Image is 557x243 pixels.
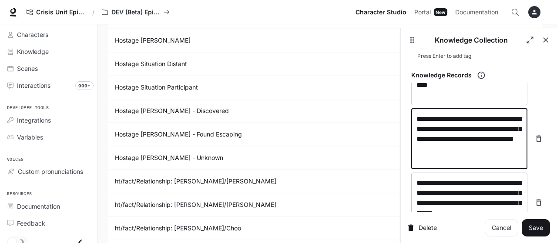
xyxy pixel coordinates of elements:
[115,153,376,162] p: Hostage Ted - Unknown
[17,133,43,142] span: Variables
[17,116,51,125] span: Integrations
[115,107,376,115] p: Hostage Ted - Discovered
[115,83,376,92] p: Hostage Situation Participant
[408,219,437,236] button: Delete Knowledge
[111,9,160,16] p: DEV (Beta) Episode 1 - Crisis Unit
[414,7,431,18] span: Portal
[3,78,94,93] a: Interactions
[17,219,45,228] span: Feedback
[3,130,94,145] a: Variables
[3,199,94,214] a: Documentation
[115,200,376,209] p: ht/fact/Relationship: Bryan/Carol Depth
[522,219,550,236] button: Save
[3,216,94,231] a: Feedback
[507,3,524,21] button: Open Command Menu
[3,113,94,128] a: Integrations
[17,30,48,39] span: Characters
[417,52,540,60] p: Press Enter to add tag
[17,64,38,73] span: Scenes
[115,130,376,139] p: Hostage Ted - Found Escaping
[455,7,498,18] span: Documentation
[115,177,376,186] p: ht/fact/Relationship: Bryan/Bobby
[18,167,83,176] span: Custom pronunciations
[404,32,420,48] button: Drag to resize
[3,27,94,42] a: Characters
[98,3,174,21] button: All workspaces
[36,9,85,16] span: Crisis Unit Episode 1
[411,71,472,80] h6: Knowledge Records
[17,202,60,211] span: Documentation
[75,81,94,90] span: 999+
[115,36,376,45] p: Hostage Jenny
[115,224,376,233] p: ht/fact/Relationship: Bryan/Choo
[17,47,49,56] span: Knowledge
[115,60,376,68] p: Hostage Situation Distant
[356,7,406,18] span: Character Studio
[3,164,94,179] a: Custom pronunciations
[3,61,94,76] a: Scenes
[17,81,50,90] span: Interactions
[89,8,98,17] div: /
[420,35,522,45] p: Knowledge Collection
[3,44,94,59] a: Knowledge
[485,219,518,236] a: Cancel
[434,8,447,16] div: New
